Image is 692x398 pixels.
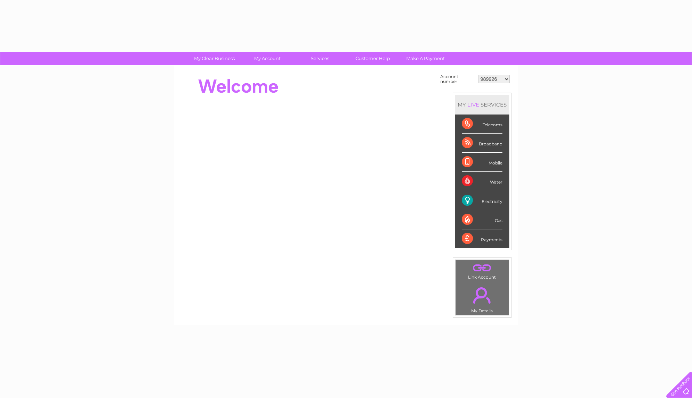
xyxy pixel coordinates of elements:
[239,52,296,65] a: My Account
[439,73,476,86] td: Account number
[457,283,507,307] a: .
[455,260,509,281] td: Link Account
[462,134,502,153] div: Broadband
[344,52,401,65] a: Customer Help
[455,95,509,115] div: MY SERVICES
[462,172,502,191] div: Water
[462,115,502,134] div: Telecoms
[466,101,481,108] div: LIVE
[455,281,509,315] td: My Details
[186,52,243,65] a: My Clear Business
[457,262,507,274] a: .
[291,52,349,65] a: Services
[462,153,502,172] div: Mobile
[462,229,502,248] div: Payments
[397,52,454,65] a: Make A Payment
[462,191,502,210] div: Electricity
[462,210,502,229] div: Gas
